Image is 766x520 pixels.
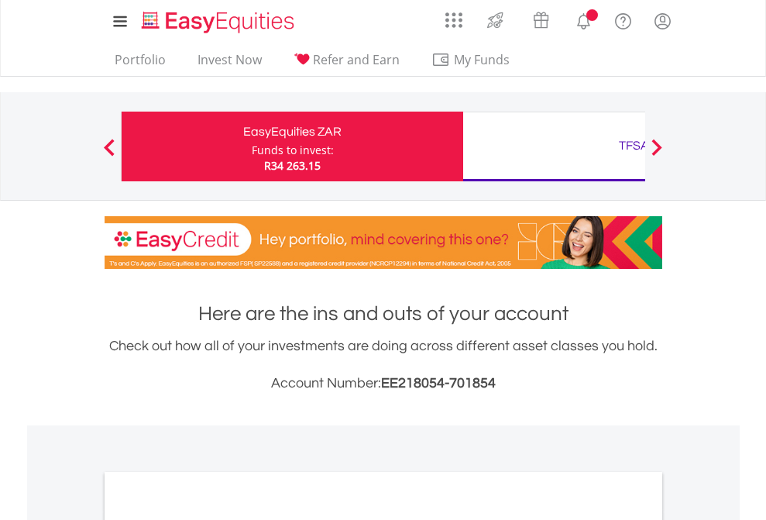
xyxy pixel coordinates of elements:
a: My Profile [643,4,682,38]
div: Check out how all of your investments are doing across different asset classes you hold. [105,336,662,394]
span: R34 263.15 [264,158,321,173]
span: My Funds [431,50,533,70]
a: Portfolio [108,52,172,76]
h1: Here are the ins and outs of your account [105,300,662,328]
span: Refer and Earn [313,51,400,68]
button: Next [641,146,672,162]
div: Funds to invest: [252,143,334,158]
img: grid-menu-icon.svg [445,12,462,29]
a: Vouchers [518,4,564,33]
a: Refer and Earn [287,52,406,76]
img: vouchers-v2.svg [528,8,554,33]
a: FAQ's and Support [603,4,643,35]
h3: Account Number: [105,373,662,394]
button: Previous [94,146,125,162]
div: EasyEquities ZAR [131,121,454,143]
a: AppsGrid [435,4,472,29]
span: EE218054-701854 [381,376,496,391]
a: Home page [136,4,301,35]
a: Invest Now [191,52,268,76]
img: EasyCredit Promotion Banner [105,216,662,269]
img: thrive-v2.svg [483,8,508,33]
img: EasyEquities_Logo.png [139,9,301,35]
a: Notifications [564,4,603,35]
